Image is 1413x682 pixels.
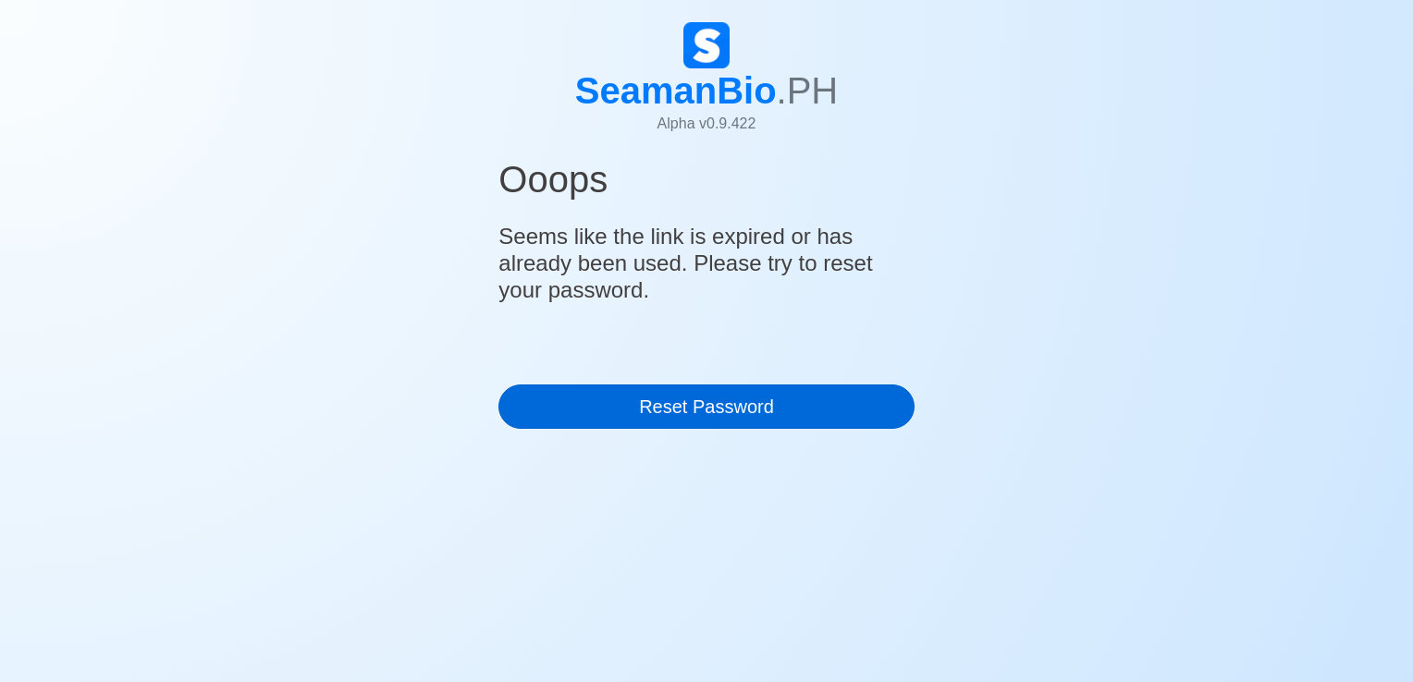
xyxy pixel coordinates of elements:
[498,384,914,429] a: Reset Password
[777,70,839,111] span: .PH
[498,216,914,311] h4: Seems like the link is expired or has already been used. Please try to reset your password.
[575,68,839,113] h1: SeamanBio
[498,157,914,209] h1: Ooops
[575,22,839,150] a: SeamanBio.PHAlpha v0.9.422
[575,113,839,135] p: Alpha v 0.9.422
[683,22,730,68] img: Logo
